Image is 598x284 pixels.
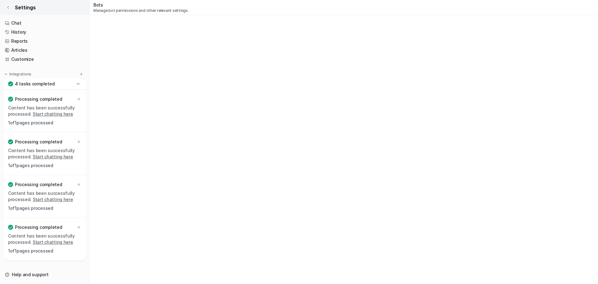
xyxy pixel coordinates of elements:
a: Chat [2,19,87,27]
img: menu_add.svg [79,72,83,76]
a: Articles [2,46,87,55]
p: Content has been successfully processed. [8,105,81,117]
p: 1 of 1 pages processed [8,162,81,169]
p: 1 of 1 pages processed [8,120,81,126]
span: Settings [15,4,36,11]
a: Reports [2,37,87,46]
p: Processing completed [15,224,62,230]
p: Content has been successfully processed. [8,233,81,245]
a: Start chatting here [33,154,73,159]
button: Integrations [2,71,33,77]
p: 1 of 1 pages processed [8,205,81,211]
a: Start chatting here [33,197,73,202]
img: expand menu [4,72,8,76]
a: Customize [2,55,87,64]
p: Processing completed [15,181,62,188]
p: Processing completed [15,96,62,102]
p: 4 tasks completed [15,81,55,87]
p: Content has been successfully processed. [8,190,81,203]
a: Help and support [2,270,87,279]
a: Start chatting here [33,239,73,245]
p: 1 of 1 pages processed [8,248,81,254]
p: Integrations [9,72,31,77]
div: Bots [93,2,189,13]
p: Processing completed [15,139,62,145]
p: Content has been successfully processed. [8,147,81,160]
p: Manage bot permissions and other relevant settings. [93,8,189,13]
a: Start chatting here [33,111,73,117]
a: History [2,28,87,36]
